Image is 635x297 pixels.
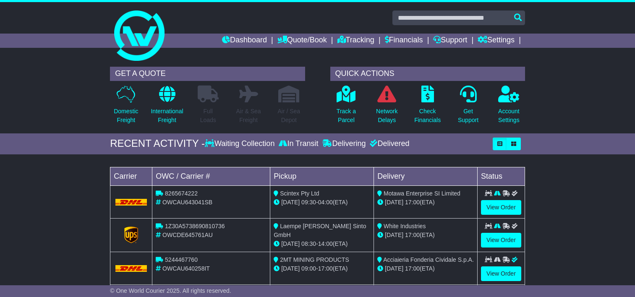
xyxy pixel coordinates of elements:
[405,199,420,206] span: 17:00
[385,199,403,206] span: [DATE]
[274,240,370,248] div: - (ETA)
[337,107,356,125] p: Track a Parcel
[405,265,420,272] span: 17:00
[414,107,441,125] p: Check Financials
[374,167,478,185] td: Delivery
[110,167,152,185] td: Carrier
[270,167,374,185] td: Pickup
[498,85,520,129] a: AccountSettings
[165,190,198,197] span: 8265674222
[274,223,366,238] span: Laempe [PERSON_NAME] Sinto GmbH
[281,199,300,206] span: [DATE]
[301,240,316,247] span: 08:30
[281,265,300,272] span: [DATE]
[385,265,403,272] span: [DATE]
[274,264,370,273] div: - (ETA)
[498,107,520,125] p: Account Settings
[110,138,205,150] div: RECENT ACTIVITY -
[414,85,441,129] a: CheckFinancials
[377,264,474,273] div: (ETA)
[318,199,333,206] span: 04:00
[301,265,316,272] span: 09:00
[152,167,270,185] td: OWC / Carrier #
[277,139,320,148] div: In Transit
[377,231,474,240] div: (ETA)
[281,240,300,247] span: [DATE]
[433,34,467,48] a: Support
[151,107,183,125] p: International Freight
[318,265,333,272] span: 17:00
[110,67,305,81] div: GET A QUOTE
[236,107,261,125] p: Air & Sea Freight
[198,107,219,125] p: Full Loads
[385,34,423,48] a: Financials
[318,240,333,247] span: 14:00
[124,227,138,243] img: GetCarrierServiceLogo
[481,233,521,247] a: View Order
[385,232,403,238] span: [DATE]
[280,256,349,263] span: 2MT MINING PRODUCTS
[114,107,138,125] p: Domestic Freight
[383,256,474,263] span: Acciaieria Fonderia Cividale S.p.A.
[330,67,525,81] div: QUICK ACTIONS
[376,107,397,125] p: Network Delays
[150,85,183,129] a: InternationalFreight
[368,139,409,148] div: Delivered
[320,139,368,148] div: Delivering
[274,198,370,207] div: - (ETA)
[457,85,479,129] a: GetSupport
[162,199,212,206] span: OWCAU643041SB
[478,34,515,48] a: Settings
[405,232,420,238] span: 17:00
[205,139,277,148] div: Waiting Collection
[165,256,198,263] span: 5244467760
[384,190,460,197] span: Motawa Enterprise SI Limited
[113,85,138,129] a: DomesticFreight
[376,85,398,129] a: NetworkDelays
[336,85,356,129] a: Track aParcel
[162,265,210,272] span: OWCAU640258IT
[481,266,521,281] a: View Order
[481,200,521,215] a: View Order
[277,34,327,48] a: Quote/Book
[222,34,267,48] a: Dashboard
[162,232,213,238] span: OWCDE645761AU
[115,265,147,272] img: DHL.png
[377,198,474,207] div: (ETA)
[115,199,147,206] img: DHL.png
[478,167,525,185] td: Status
[110,287,231,294] span: © One World Courier 2025. All rights reserved.
[384,223,426,229] span: White Industries
[277,107,300,125] p: Air / Sea Depot
[280,190,319,197] span: Scintex Pty Ltd
[301,199,316,206] span: 09:30
[165,223,225,229] span: 1Z30A5738690810736
[458,107,478,125] p: Get Support
[337,34,374,48] a: Tracking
